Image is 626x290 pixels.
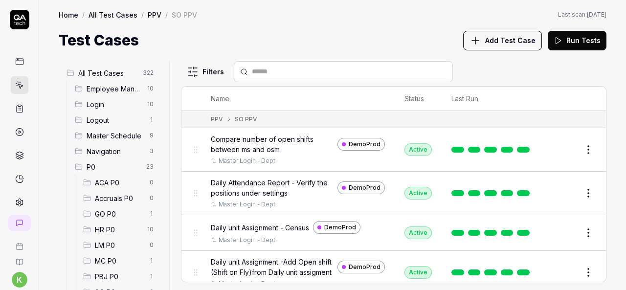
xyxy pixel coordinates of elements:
[404,143,432,156] div: Active
[79,253,161,268] div: Drag to reorderMC P01
[8,215,31,231] a: New conversation
[211,257,334,277] span: Daily unit Assignment -Add Open shift (Shift on Fly)from Daily unit assigment
[78,68,137,78] span: All Test Cases
[558,10,606,19] button: Last scan:[DATE]
[4,250,35,266] a: Documentation
[349,140,380,149] span: DemoProd
[79,206,161,222] div: Drag to reorderGO P01
[59,10,78,20] a: Home
[219,236,275,245] a: Master Login - Dept
[146,239,157,251] span: 0
[71,159,161,175] div: Drag to reorderP023
[148,10,161,20] a: PPV
[313,221,360,234] a: DemoProd
[146,270,157,282] span: 1
[485,35,536,45] span: Add Test Case
[71,81,161,96] div: Drag to reorderEmployee Management10
[558,10,606,19] span: Last scan:
[337,138,385,151] a: DemoProd
[181,215,606,251] tr: Daily unit Assignment - CensusDemoProdMaster Login - DeptActive
[404,266,432,279] div: Active
[146,192,157,204] span: 0
[143,98,157,110] span: 10
[79,190,161,206] div: Drag to reorderAccruals P00
[71,96,161,112] div: Drag to reorderLogin10
[95,209,144,219] span: GO P0
[87,162,140,172] span: P0
[87,115,144,125] span: Logout
[349,263,380,271] span: DemoProd
[87,146,144,156] span: Navigation
[395,87,442,111] th: Status
[211,178,334,198] span: Daily Attendance Report - Verify the positions under settings
[146,130,157,141] span: 9
[12,272,27,288] button: k
[79,237,161,253] div: Drag to reorderLM P00
[181,62,230,82] button: Filters
[143,223,157,235] span: 10
[142,161,157,173] span: 23
[95,240,144,250] span: LM P0
[87,84,141,94] span: Employee Management
[587,11,606,18] time: [DATE]
[324,223,356,232] span: DemoProd
[4,235,35,250] a: Book a call with us
[337,181,385,194] a: DemoProd
[95,224,141,235] span: HR P0
[146,208,157,220] span: 1
[71,128,161,143] div: Drag to reorderMaster Schedule9
[59,29,139,51] h1: Test Cases
[219,200,275,209] a: Master Login - Dept
[95,178,144,188] span: ACA P0
[95,256,144,266] span: MC P0
[211,223,309,233] span: Daily unit Assignment - Census
[463,31,542,50] button: Add Test Case
[79,175,161,190] div: Drag to reorderACA P00
[95,271,144,282] span: PBJ P0
[165,10,168,20] div: /
[71,143,161,159] div: Drag to reorderNavigation3
[235,115,257,124] div: SO PPV
[87,131,144,141] span: Master Schedule
[139,67,157,79] span: 322
[146,177,157,188] span: 0
[146,255,157,267] span: 1
[404,187,432,200] div: Active
[211,134,334,155] span: Compare number of open shifts between ms and osm
[548,31,606,50] button: Run Tests
[143,83,157,94] span: 10
[95,193,144,203] span: Accruals P0
[349,183,380,192] span: DemoProd
[337,261,385,273] a: DemoProd
[82,10,85,20] div: /
[79,222,161,237] div: Drag to reorderHR P010
[87,99,141,110] span: Login
[404,226,432,239] div: Active
[89,10,137,20] a: All Test Cases
[181,172,606,215] tr: Daily Attendance Report - Verify the positions under settingsDemoProdMaster Login - DeptActive
[181,128,606,172] tr: Compare number of open shifts between ms and osmDemoProdMaster Login - DeptActive
[442,87,543,111] th: Last Run
[172,10,197,20] div: SO PPV
[219,156,275,165] a: Master Login - Dept
[79,268,161,284] div: Drag to reorderPBJ P01
[219,279,275,288] a: Master Login - Dept
[146,145,157,157] span: 3
[146,114,157,126] span: 1
[141,10,144,20] div: /
[211,115,223,124] div: PPV
[71,112,161,128] div: Drag to reorderLogout1
[201,87,395,111] th: Name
